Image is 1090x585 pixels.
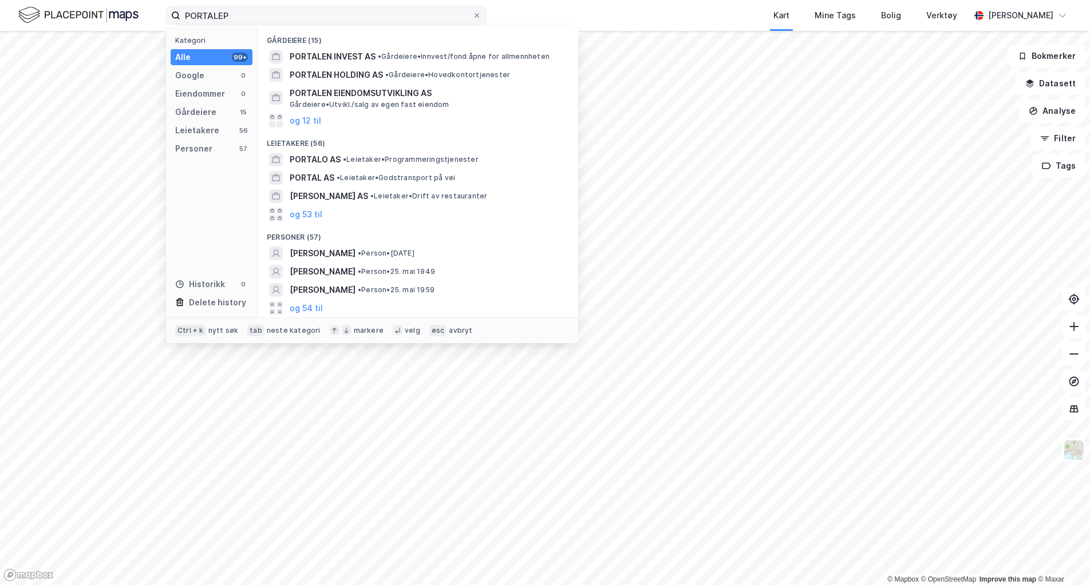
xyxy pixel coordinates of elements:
[385,70,389,79] span: •
[290,246,356,260] span: [PERSON_NAME]
[239,126,248,135] div: 56
[208,326,239,335] div: nytt søk
[385,70,510,79] span: Gårdeiere • Hovedkontortjenester
[180,7,472,24] input: Søk på adresse, matrikkel, gårdeiere, leietakere eller personer
[258,224,578,244] div: Personer (57)
[290,114,321,128] button: og 12 til
[449,326,472,335] div: avbryt
[290,68,383,82] span: PORTALEN HOLDING AS
[175,142,212,156] div: Personer
[370,192,487,201] span: Leietaker • Drift av restauranter
[378,52,550,61] span: Gårdeiere • Innvest/fond åpne for allmennheten
[290,283,356,297] span: [PERSON_NAME]
[175,87,225,101] div: Eiendommer
[232,53,248,62] div: 99+
[267,326,321,335] div: neste kategori
[175,50,191,64] div: Alle
[1063,439,1085,461] img: Z
[1008,45,1085,67] button: Bokmerker
[290,208,322,221] button: og 53 til
[290,301,323,315] button: og 54 til
[358,267,361,276] span: •
[337,173,455,182] span: Leietaker • Godstransport på vei
[290,100,449,109] span: Gårdeiere • Utvikl./salg av egen fast eiendom
[881,9,901,22] div: Bolig
[980,575,1036,583] a: Improve this map
[290,265,356,278] span: [PERSON_NAME]
[887,575,919,583] a: Mapbox
[1032,154,1085,177] button: Tags
[258,130,578,150] div: Leietakere (56)
[337,173,340,182] span: •
[239,280,248,289] div: 0
[175,124,219,137] div: Leietakere
[175,69,204,82] div: Google
[189,296,246,309] div: Delete history
[1033,530,1090,585] iframe: Chat Widget
[290,86,564,100] span: PORTALEN EIENDOMSUTVIKLING AS
[988,9,1053,22] div: [PERSON_NAME]
[1033,530,1090,585] div: Kontrollprogram for chat
[175,277,225,291] div: Historikk
[378,52,381,61] span: •
[239,108,248,117] div: 15
[290,171,334,185] span: PORTAL AS
[1016,72,1085,95] button: Datasett
[405,326,420,335] div: velg
[3,568,54,582] a: Mapbox homepage
[239,89,248,98] div: 0
[343,155,346,164] span: •
[358,285,435,295] span: Person • 25. mai 1959
[358,249,361,257] span: •
[358,267,435,276] span: Person • 25. mai 1949
[239,71,248,80] div: 0
[815,9,856,22] div: Mine Tags
[239,144,248,153] div: 57
[175,105,216,119] div: Gårdeiere
[921,575,977,583] a: OpenStreetMap
[926,9,957,22] div: Verktøy
[773,9,789,22] div: Kart
[1019,100,1085,122] button: Analyse
[175,36,252,45] div: Kategori
[354,326,384,335] div: markere
[290,50,376,63] span: PORTALEN INVEST AS
[290,189,368,203] span: [PERSON_NAME] AS
[258,27,578,47] div: Gårdeiere (15)
[429,325,447,336] div: esc
[343,155,479,164] span: Leietaker • Programmeringstjenester
[247,325,264,336] div: tab
[358,285,361,294] span: •
[18,5,139,25] img: logo.f888ab2527a4732fd821a326f86c7f29.svg
[175,325,206,336] div: Ctrl + k
[1030,127,1085,150] button: Filter
[290,153,341,166] span: PORTALO AS
[370,192,374,200] span: •
[358,249,414,258] span: Person • [DATE]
